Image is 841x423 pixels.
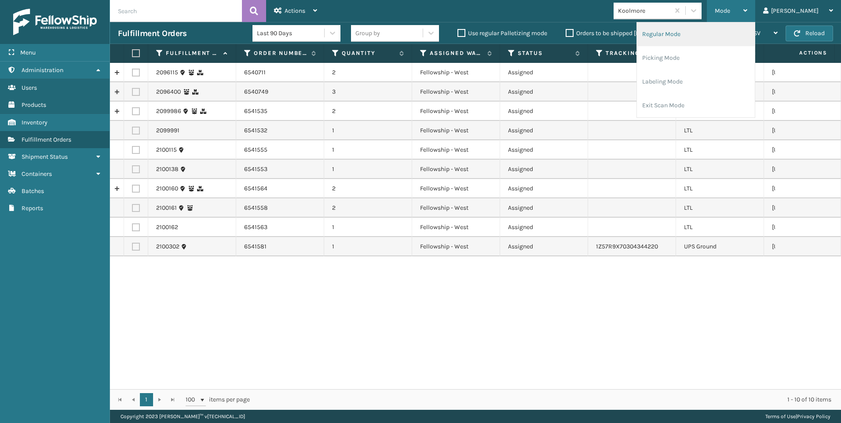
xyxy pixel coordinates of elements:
[324,63,412,82] td: 2
[596,243,658,250] a: 1Z57R9X70304344220
[285,7,305,15] span: Actions
[637,94,755,117] li: Exit Scan Mode
[22,170,52,178] span: Containers
[500,63,588,82] td: Assigned
[637,46,755,70] li: Picking Mode
[324,121,412,140] td: 1
[618,6,670,15] div: Koolmore
[430,49,483,57] label: Assigned Warehouse
[140,393,153,406] a: 1
[797,413,830,419] a: Privacy Policy
[236,179,324,198] td: 6541564
[22,204,43,212] span: Reports
[637,22,755,46] li: Regular Mode
[500,218,588,237] td: Assigned
[22,187,44,195] span: Batches
[412,237,500,256] td: Fellowship - West
[22,153,68,160] span: Shipment Status
[412,82,500,102] td: Fellowship - West
[324,82,412,102] td: 3
[412,179,500,198] td: Fellowship - West
[412,218,500,237] td: Fellowship - West
[236,218,324,237] td: 6541563
[156,146,177,154] a: 2100115
[118,28,186,39] h3: Fulfillment Orders
[324,198,412,218] td: 2
[324,218,412,237] td: 1
[457,29,547,37] label: Use regular Palletizing mode
[236,237,324,256] td: 6541581
[324,179,412,198] td: 2
[121,410,245,423] p: Copyright 2023 [PERSON_NAME]™ v [TECHNICAL_ID]
[500,179,588,198] td: Assigned
[262,395,831,404] div: 1 - 10 of 10 items
[20,49,36,56] span: Menu
[324,102,412,121] td: 2
[412,198,500,218] td: Fellowship - West
[22,84,37,91] span: Users
[257,29,325,38] div: Last 90 Days
[236,63,324,82] td: 6540711
[324,237,412,256] td: 1
[566,29,651,37] label: Orders to be shipped [DATE]
[342,49,395,57] label: Quantity
[324,140,412,160] td: 1
[676,218,764,237] td: LTL
[500,198,588,218] td: Assigned
[355,29,380,38] div: Group by
[324,160,412,179] td: 1
[518,49,571,57] label: Status
[236,198,324,218] td: 6541558
[412,63,500,82] td: Fellowship - West
[22,101,46,109] span: Products
[22,66,63,74] span: Administration
[500,82,588,102] td: Assigned
[786,26,833,41] button: Reload
[156,126,179,135] a: 2099991
[156,204,177,212] a: 2100161
[676,179,764,198] td: LTL
[765,410,830,423] div: |
[500,102,588,121] td: Assigned
[637,70,755,94] li: Labeling Mode
[236,102,324,121] td: 6541535
[156,88,181,96] a: 2096400
[676,237,764,256] td: UPS Ground
[186,395,199,404] span: 100
[236,160,324,179] td: 6541553
[412,160,500,179] td: Fellowship - West
[236,121,324,140] td: 6541532
[500,237,588,256] td: Assigned
[676,121,764,140] td: LTL
[13,9,97,35] img: logo
[676,140,764,160] td: LTL
[676,198,764,218] td: LTL
[500,160,588,179] td: Assigned
[412,121,500,140] td: Fellowship - West
[606,49,659,57] label: Tracking Number
[156,184,178,193] a: 2100160
[772,46,833,60] span: Actions
[22,119,48,126] span: Inventory
[236,82,324,102] td: 6540749
[236,140,324,160] td: 6541555
[500,121,588,140] td: Assigned
[166,49,219,57] label: Fulfillment Order Id
[156,68,178,77] a: 2096115
[412,102,500,121] td: Fellowship - West
[156,223,178,232] a: 2100162
[500,140,588,160] td: Assigned
[765,413,796,419] a: Terms of Use
[676,160,764,179] td: LTL
[186,393,250,406] span: items per page
[156,165,179,174] a: 2100138
[156,107,181,116] a: 2099986
[412,140,500,160] td: Fellowship - West
[254,49,307,57] label: Order Number
[156,242,179,251] a: 2100302
[22,136,71,143] span: Fulfillment Orders
[715,7,730,15] span: Mode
